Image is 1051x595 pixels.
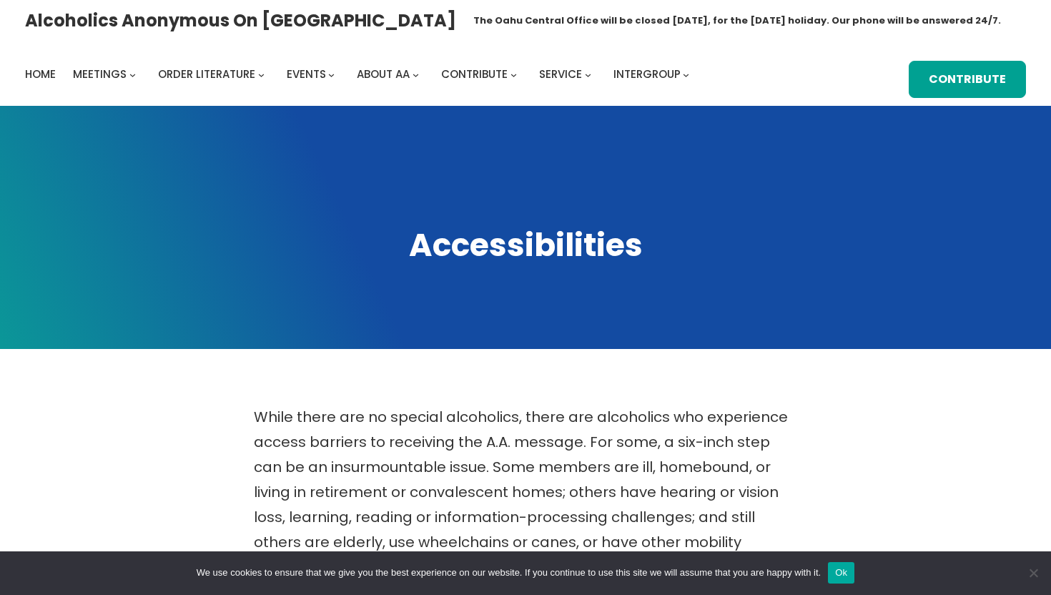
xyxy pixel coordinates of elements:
[73,67,127,82] span: Meetings
[25,64,694,84] nav: Intergroup
[287,64,326,84] a: Events
[197,566,821,580] span: We use cookies to ensure that we give you the best experience on our website. If you continue to ...
[413,71,419,77] button: About AA submenu
[357,64,410,84] a: About AA
[539,67,582,82] span: Service
[25,224,1026,267] h1: Accessibilities
[473,14,1001,28] h1: The Oahu Central Office will be closed [DATE], for the [DATE] holiday. Our phone will be answered...
[25,5,456,36] a: Alcoholics Anonymous on [GEOGRAPHIC_DATA]
[828,562,854,584] button: Ok
[25,64,56,84] a: Home
[287,67,326,82] span: Events
[73,64,127,84] a: Meetings
[158,67,255,82] span: Order Literature
[585,71,591,77] button: Service submenu
[683,71,689,77] button: Intergroup submenu
[613,64,681,84] a: Intergroup
[539,64,582,84] a: Service
[129,71,136,77] button: Meetings submenu
[510,71,517,77] button: Contribute submenu
[441,67,508,82] span: Contribute
[613,67,681,82] span: Intergroup
[258,71,265,77] button: Order Literature submenu
[328,71,335,77] button: Events submenu
[25,67,56,82] span: Home
[441,64,508,84] a: Contribute
[909,61,1026,98] a: Contribute
[357,67,410,82] span: About AA
[1026,566,1040,580] span: No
